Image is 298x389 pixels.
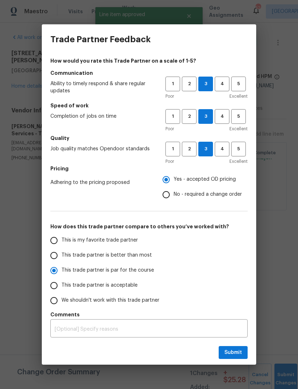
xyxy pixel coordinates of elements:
[61,297,159,304] span: We shouldn't work with this trade partner
[165,93,174,100] span: Poor
[219,346,248,359] button: Submit
[215,109,229,124] button: 4
[50,80,154,94] span: Ability to timely respond & share regular updates
[61,237,138,244] span: This is my favorite trade partner
[165,158,174,165] span: Poor
[215,145,229,153] span: 4
[232,112,245,121] span: 5
[50,113,154,120] span: Completion of jobs on time
[198,77,213,91] button: 3
[215,112,229,121] span: 4
[231,77,246,91] button: 5
[229,125,248,132] span: Excellent
[183,80,196,88] span: 2
[50,34,151,44] h3: Trade Partner Feedback
[50,311,248,318] h5: Comments
[215,80,229,88] span: 4
[50,135,248,142] h5: Quality
[166,145,179,153] span: 1
[232,145,245,153] span: 5
[174,176,236,183] span: Yes - accepted OD pricing
[50,165,248,172] h5: Pricing
[231,109,246,124] button: 5
[183,112,196,121] span: 2
[61,252,152,259] span: This trade partner is better than most
[231,142,246,156] button: 5
[215,77,229,91] button: 4
[229,93,248,100] span: Excellent
[215,142,229,156] button: 4
[199,112,213,121] span: 3
[199,80,213,88] span: 3
[165,77,180,91] button: 1
[165,142,180,156] button: 1
[50,223,248,230] h5: How does this trade partner compare to others you’ve worked with?
[174,191,242,198] span: No - required a change order
[198,142,213,156] button: 3
[224,348,242,357] span: Submit
[182,77,197,91] button: 2
[166,80,179,88] span: 1
[182,109,197,124] button: 2
[198,109,213,124] button: 3
[199,145,213,153] span: 3
[61,267,154,274] span: This trade partner is par for the course
[183,145,196,153] span: 2
[50,57,248,64] h4: How would you rate this Trade Partner on a scale of 1-5?
[50,102,248,109] h5: Speed of work
[50,179,151,186] span: Adhering to the pricing proposed
[229,158,248,165] span: Excellent
[50,145,154,152] span: Job quality matches Opendoor standards
[50,69,248,77] h5: Communication
[166,112,179,121] span: 1
[232,80,245,88] span: 5
[165,125,174,132] span: Poor
[182,142,197,156] button: 2
[163,172,248,202] div: Pricing
[61,282,138,289] span: This trade partner is acceptable
[50,233,248,308] div: How does this trade partner compare to others you’ve worked with?
[165,109,180,124] button: 1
